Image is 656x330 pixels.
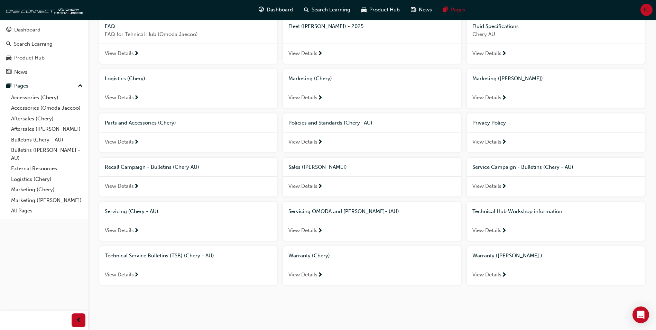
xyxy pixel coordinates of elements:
a: search-iconSearch Learning [298,3,356,17]
div: Open Intercom Messenger [632,306,649,323]
span: Recall Campaign - Bulletins (Chery AU) [105,164,199,170]
a: Aftersales ([PERSON_NAME]) [8,124,85,135]
span: View Details [288,227,317,235]
span: Sales ([PERSON_NAME]) [288,164,347,170]
span: prev-icon [76,316,81,325]
span: guage-icon [259,6,264,14]
span: next-icon [501,228,507,234]
a: Marketing ([PERSON_NAME]) [8,195,85,206]
span: next-icon [317,228,323,234]
a: Warranty (Chery)View Details [283,246,461,285]
span: Policies and Standards (Chery -AU) [288,120,372,126]
span: pages-icon [6,83,11,89]
a: news-iconNews [405,3,437,17]
a: Privacy PolicyView Details [467,113,645,152]
a: Marketing ([PERSON_NAME])View Details [467,69,645,108]
span: Fleet ([PERSON_NAME]) - 2025 [288,23,363,29]
a: Logistics (Chery)View Details [99,69,277,108]
span: Marketing ([PERSON_NAME]) [472,75,543,82]
a: Bulletins ([PERSON_NAME] - AU) [8,145,85,163]
span: next-icon [317,95,323,101]
span: next-icon [501,272,507,278]
a: guage-iconDashboard [253,3,298,17]
span: Search Learning [312,6,350,14]
span: FAQ [105,23,115,29]
span: View Details [288,271,317,279]
a: Marketing (Chery)View Details [283,69,461,108]
span: View Details [105,182,134,190]
span: View Details [472,182,501,190]
span: View Details [288,182,317,190]
span: guage-icon [6,27,11,33]
a: Dashboard [3,24,85,36]
span: car-icon [6,55,11,61]
button: DashboardSearch LearningProduct HubNews [3,22,85,80]
a: Search Learning [3,38,85,51]
span: Product Hub [369,6,400,14]
div: Product Hub [14,54,45,62]
span: Fluid Specifications [472,23,519,29]
span: FAQ for Tehnical Hub (Omoda Jaecoo) [105,30,272,38]
a: All Pages [8,205,85,216]
a: Fleet ([PERSON_NAME]) - 2025View Details [283,17,461,64]
a: Servicing OMODA and [PERSON_NAME]- (AU)View Details [283,202,461,241]
span: search-icon [6,41,11,47]
span: View Details [105,138,134,146]
span: Logistics (Chery) [105,75,145,82]
span: next-icon [134,95,139,101]
a: Recall Campaign - Bulletins (Chery AU)View Details [99,158,277,196]
a: pages-iconPages [437,3,471,17]
span: View Details [288,49,317,57]
a: External Resources [8,163,85,174]
span: pages-icon [443,6,448,14]
span: View Details [105,271,134,279]
span: search-icon [304,6,309,14]
button: IC [640,4,653,16]
span: next-icon [501,139,507,146]
span: Warranty ([PERSON_NAME] ) [472,253,542,259]
span: IC [644,6,649,14]
span: News [419,6,432,14]
span: next-icon [317,272,323,278]
a: Bulletins (Chery - AU) [8,135,85,145]
span: Chery AU [472,30,639,38]
a: Logistics (Chery) [8,174,85,185]
a: Sales ([PERSON_NAME])View Details [283,158,461,196]
span: car-icon [361,6,367,14]
a: Technical Hub Workshop informationView Details [467,202,645,241]
span: Marketing (Chery) [288,75,332,82]
button: Pages [3,80,85,92]
span: Parts and Accessories (Chery) [105,120,176,126]
img: oneconnect [3,3,83,17]
span: news-icon [411,6,416,14]
span: next-icon [501,184,507,190]
a: News [3,66,85,79]
span: Servicing OMODA and [PERSON_NAME]- (AU) [288,208,399,214]
span: View Details [472,227,501,235]
span: View Details [105,49,134,57]
div: Search Learning [14,40,53,48]
span: next-icon [134,139,139,146]
a: Servicing (Chery - AU)View Details [99,202,277,241]
a: Product Hub [3,52,85,64]
span: next-icon [317,139,323,146]
span: next-icon [134,272,139,278]
span: View Details [472,271,501,279]
span: View Details [472,138,501,146]
a: car-iconProduct Hub [356,3,405,17]
a: Technical Service Bulletins (TSB) (Chery - AU)View Details [99,246,277,285]
a: Marketing (Chery) [8,184,85,195]
span: next-icon [501,95,507,101]
a: Accessories (Omoda Jaecoo) [8,103,85,113]
div: Dashboard [14,26,40,34]
span: Technical Hub Workshop information [472,208,562,214]
div: Pages [14,82,28,90]
a: Fluid SpecificationsChery AUView Details [467,17,645,64]
a: Policies and Standards (Chery -AU)View Details [283,113,461,152]
span: news-icon [6,69,11,75]
span: Service Campaign - Bulletins (Chery - AU) [472,164,573,170]
span: View Details [472,49,501,57]
a: Service Campaign - Bulletins (Chery - AU)View Details [467,158,645,196]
